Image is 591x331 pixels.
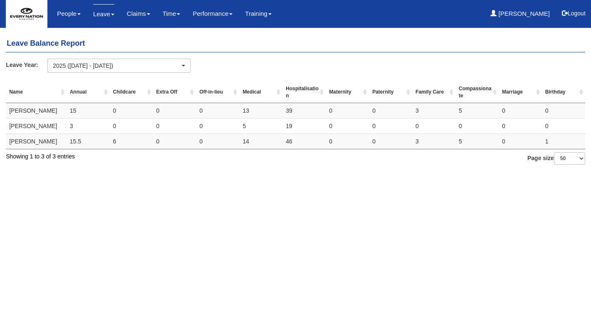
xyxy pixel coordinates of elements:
[110,134,153,149] td: 6
[196,82,239,103] th: Off-in-lieu : activate to sort column ascending
[542,103,585,119] td: 0
[163,4,181,23] a: Time
[6,103,66,119] td: [PERSON_NAME]
[282,119,326,134] td: 19
[57,4,81,23] a: People
[6,35,585,52] h4: Leave Balance Report
[499,103,542,119] td: 0
[110,82,153,103] th: Childcare : activate to sort column ascending
[369,134,412,149] td: 0
[499,82,542,103] th: Marriage : activate to sort column ascending
[326,119,369,134] td: 0
[196,119,239,134] td: 0
[326,134,369,149] td: 0
[193,4,232,23] a: Performance
[153,103,196,119] td: 0
[455,82,499,103] th: Compassionate : activate to sort column ascending
[412,134,455,149] td: 3
[239,119,282,134] td: 5
[499,134,542,149] td: 0
[6,82,66,103] th: Name : activate to sort column ascending
[412,82,455,103] th: Family Care : activate to sort column ascending
[542,82,585,103] th: Birthday : activate to sort column ascending
[153,119,196,134] td: 0
[110,119,153,134] td: 0
[67,134,110,149] td: 15.5
[499,119,542,134] td: 0
[412,119,455,134] td: 0
[527,152,585,165] label: Page size
[67,82,110,103] th: Annual : activate to sort column ascending
[326,103,369,119] td: 0
[490,4,550,23] a: [PERSON_NAME]
[412,103,455,119] td: 3
[67,119,110,134] td: 3
[455,103,499,119] td: 5
[6,59,47,71] label: Leave Year:
[282,103,326,119] td: 39
[127,4,150,23] a: Claims
[282,134,326,149] td: 46
[369,103,412,119] td: 0
[153,82,196,103] th: Extra Off : activate to sort column ascending
[282,82,326,103] th: Hospitalisation : activate to sort column ascending
[554,152,585,165] select: Page size
[239,82,282,103] th: Medical : activate to sort column ascending
[542,134,585,149] td: 1
[110,103,153,119] td: 0
[47,59,190,73] button: 2025 ([DATE] - [DATE])
[53,62,180,70] div: 2025 ([DATE] - [DATE])
[455,134,499,149] td: 5
[67,103,110,119] td: 15
[93,4,114,24] a: Leave
[6,134,66,149] td: [PERSON_NAME]
[245,4,272,23] a: Training
[6,119,66,134] td: [PERSON_NAME]
[542,119,585,134] td: 0
[369,82,412,103] th: Paternity : activate to sort column ascending
[556,298,583,323] iframe: chat widget
[326,82,369,103] th: Maternity : activate to sort column ascending
[369,119,412,134] td: 0
[153,134,196,149] td: 0
[455,119,499,134] td: 0
[239,134,282,149] td: 14
[239,103,282,119] td: 13
[196,134,239,149] td: 0
[196,103,239,119] td: 0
